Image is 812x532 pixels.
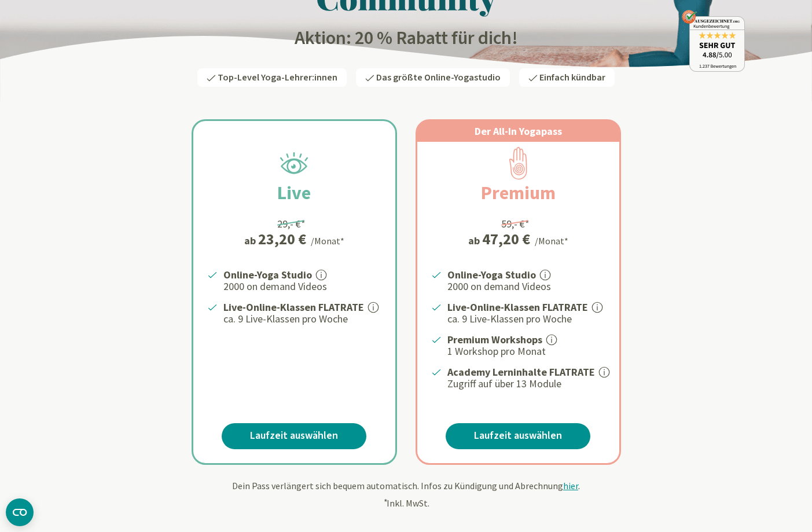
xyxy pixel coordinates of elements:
[218,71,337,84] span: Top-Level Yoga-Lehrer:innen
[682,10,745,72] img: ausgezeichnet_badge.png
[68,479,745,510] div: Dein Pass verlängert sich bequem automatisch. Infos zu Kündigung und Abrechnung . Inkl. MwSt.
[223,300,364,314] strong: Live-Online-Klassen FLATRATE
[447,300,588,314] strong: Live-Online-Klassen FLATRATE
[563,480,578,491] span: hier
[482,232,530,247] div: 47,20 €
[453,179,583,207] h2: Premium
[376,71,501,84] span: Das größte Online-Yogastudio
[223,280,381,293] p: 2000 on demand Videos
[447,268,536,281] strong: Online-Yoga Studio
[277,216,306,232] div: 29,- €*
[68,27,745,50] h2: Aktion: 20 % Rabatt für dich!
[446,423,590,449] a: Laufzeit auswählen
[244,233,258,248] span: ab
[222,423,366,449] a: Laufzeit auswählen
[447,333,542,346] strong: Premium Workshops
[475,124,562,138] span: Der All-In Yogapass
[223,268,312,281] strong: Online-Yoga Studio
[447,344,605,358] p: 1 Workshop pro Monat
[447,280,605,293] p: 2000 on demand Videos
[447,365,595,379] strong: Academy Lerninhalte FLATRATE
[223,312,381,326] p: ca. 9 Live-Klassen pro Woche
[258,232,306,247] div: 23,20 €
[501,216,530,232] div: 59,- €*
[447,377,605,391] p: Zugriff auf über 13 Module
[468,233,482,248] span: ab
[249,179,339,207] h2: Live
[6,498,34,526] button: CMP-Widget öffnen
[447,312,605,326] p: ca. 9 Live-Klassen pro Woche
[311,234,344,248] div: /Monat*
[539,71,605,84] span: Einfach kündbar
[535,234,568,248] div: /Monat*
